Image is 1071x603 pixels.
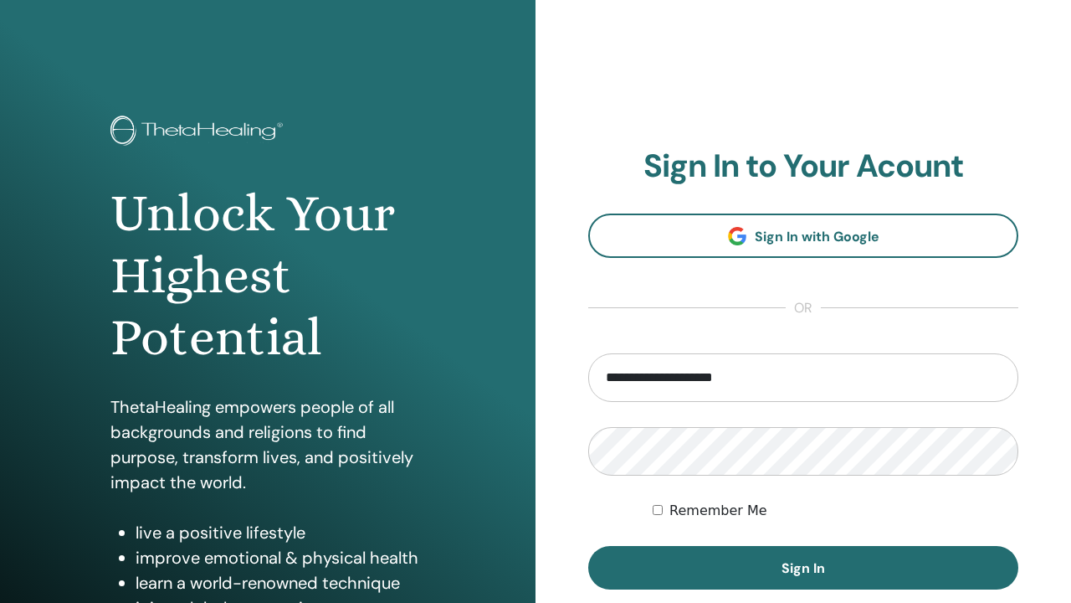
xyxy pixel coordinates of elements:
[669,501,767,521] label: Remember Me
[110,183,426,369] h1: Unlock Your Highest Potential
[110,394,426,495] p: ThetaHealing empowers people of all backgrounds and religions to find purpose, transform lives, a...
[588,147,1018,186] h2: Sign In to Your Acount
[136,545,426,570] li: improve emotional & physical health
[136,570,426,595] li: learn a world-renowned technique
[653,501,1018,521] div: Keep me authenticated indefinitely or until I manually logout
[588,546,1018,590] button: Sign In
[786,298,821,318] span: or
[755,228,879,245] span: Sign In with Google
[588,214,1018,258] a: Sign In with Google
[781,559,825,577] span: Sign In
[136,520,426,545] li: live a positive lifestyle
